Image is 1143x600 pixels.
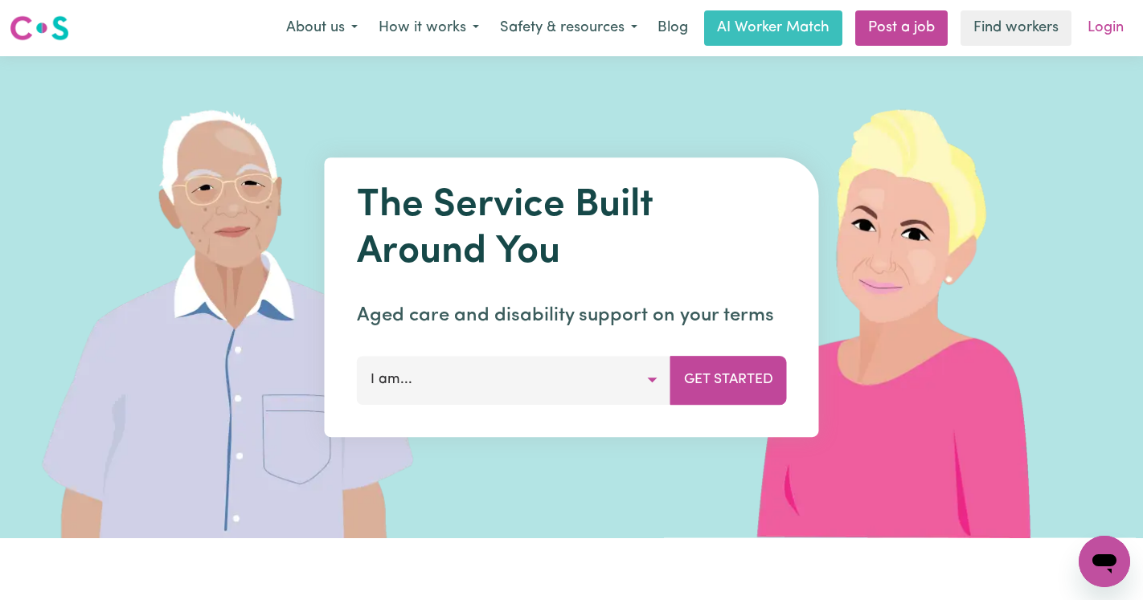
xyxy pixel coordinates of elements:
[961,10,1071,46] a: Find workers
[648,10,698,46] a: Blog
[357,301,787,330] p: Aged care and disability support on your terms
[1079,536,1130,587] iframe: Button to launch messaging window
[368,11,490,45] button: How it works
[357,183,787,276] h1: The Service Built Around You
[357,356,671,404] button: I am...
[1078,10,1133,46] a: Login
[276,11,368,45] button: About us
[10,10,69,47] a: Careseekers logo
[855,10,948,46] a: Post a job
[10,14,69,43] img: Careseekers logo
[670,356,787,404] button: Get Started
[490,11,648,45] button: Safety & resources
[704,10,842,46] a: AI Worker Match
